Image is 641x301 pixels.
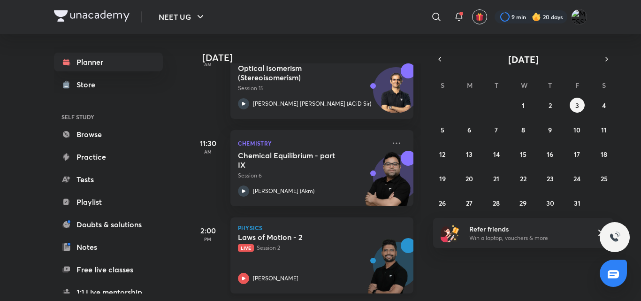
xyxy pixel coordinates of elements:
abbr: October 5, 2025 [441,125,444,134]
button: October 1, 2025 [516,98,531,113]
h5: Laws of Motion - 2 [238,232,355,242]
abbr: Sunday [441,81,444,90]
button: October 11, 2025 [596,122,611,137]
button: October 23, 2025 [542,171,557,186]
button: October 6, 2025 [462,122,477,137]
button: [DATE] [446,53,600,66]
abbr: Friday [575,81,579,90]
abbr: October 30, 2025 [546,199,554,208]
abbr: October 10, 2025 [573,125,580,134]
p: Session 15 [238,84,385,93]
img: avatar [475,13,484,21]
abbr: October 14, 2025 [493,150,500,159]
button: October 14, 2025 [489,147,504,162]
span: Live [238,244,254,252]
abbr: October 24, 2025 [573,174,580,183]
img: ttu [609,232,620,243]
abbr: October 12, 2025 [439,150,445,159]
abbr: October 7, 2025 [495,125,498,134]
p: [PERSON_NAME] [253,274,298,283]
a: Notes [54,238,163,256]
abbr: Thursday [548,81,552,90]
a: Practice [54,147,163,166]
a: Free live classes [54,260,163,279]
button: October 3, 2025 [570,98,585,113]
p: [PERSON_NAME] (Akm) [253,187,314,195]
a: Tests [54,170,163,189]
abbr: October 19, 2025 [439,174,446,183]
p: AM [189,149,227,154]
abbr: October 31, 2025 [574,199,580,208]
abbr: Wednesday [521,81,527,90]
abbr: October 9, 2025 [548,125,552,134]
button: October 31, 2025 [570,195,585,210]
button: October 27, 2025 [462,195,477,210]
button: October 19, 2025 [435,171,450,186]
span: [DATE] [508,53,539,66]
button: October 5, 2025 [435,122,450,137]
h5: 2:00 [189,225,227,236]
button: October 29, 2025 [516,195,531,210]
button: October 22, 2025 [516,171,531,186]
button: October 4, 2025 [596,98,611,113]
button: October 30, 2025 [542,195,557,210]
img: Company Logo [54,10,130,22]
abbr: Tuesday [495,81,498,90]
button: October 7, 2025 [489,122,504,137]
button: October 16, 2025 [542,147,557,162]
abbr: October 1, 2025 [522,101,525,110]
h6: Refer friends [469,224,585,234]
abbr: October 16, 2025 [547,150,553,159]
img: unacademy [362,151,413,216]
h5: 11:30 [189,138,227,149]
abbr: October 27, 2025 [466,199,473,208]
a: Company Logo [54,10,130,24]
button: NEET UG [153,8,212,26]
abbr: October 15, 2025 [520,150,527,159]
button: October 28, 2025 [489,195,504,210]
button: October 21, 2025 [489,171,504,186]
button: avatar [472,9,487,24]
button: October 20, 2025 [462,171,477,186]
abbr: October 4, 2025 [602,101,606,110]
a: Playlist [54,193,163,211]
button: October 17, 2025 [570,147,585,162]
abbr: October 26, 2025 [439,199,446,208]
button: October 26, 2025 [435,195,450,210]
abbr: October 28, 2025 [493,199,500,208]
a: Browse [54,125,163,144]
p: Session 2 [238,244,385,252]
abbr: October 13, 2025 [466,150,473,159]
button: October 15, 2025 [516,147,531,162]
button: October 18, 2025 [596,147,611,162]
p: Win a laptop, vouchers & more [469,234,585,242]
button: October 25, 2025 [596,171,611,186]
p: AM [189,62,227,67]
abbr: October 23, 2025 [547,174,554,183]
p: PM [189,236,227,242]
h6: SELF STUDY [54,109,163,125]
h5: Optical Isomerism (Stereoisomerism) [238,63,355,82]
img: Avatar [374,72,419,117]
a: Planner [54,53,163,71]
a: Doubts & solutions [54,215,163,234]
h4: [DATE] [202,52,423,63]
abbr: October 2, 2025 [549,101,552,110]
button: October 10, 2025 [570,122,585,137]
abbr: October 29, 2025 [519,199,527,208]
abbr: Monday [467,81,473,90]
p: Physics [238,225,406,231]
abbr: October 6, 2025 [467,125,471,134]
p: [PERSON_NAME] [PERSON_NAME] (ACiD Sir) [253,100,371,108]
img: MESSI [571,9,587,25]
abbr: October 20, 2025 [465,174,473,183]
img: streak [532,12,541,22]
button: October 8, 2025 [516,122,531,137]
h5: Chemical Equilibrium - part IX [238,151,355,170]
img: referral [441,224,459,242]
button: October 13, 2025 [462,147,477,162]
abbr: October 18, 2025 [601,150,607,159]
button: October 24, 2025 [570,171,585,186]
abbr: October 8, 2025 [521,125,525,134]
abbr: October 21, 2025 [493,174,499,183]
